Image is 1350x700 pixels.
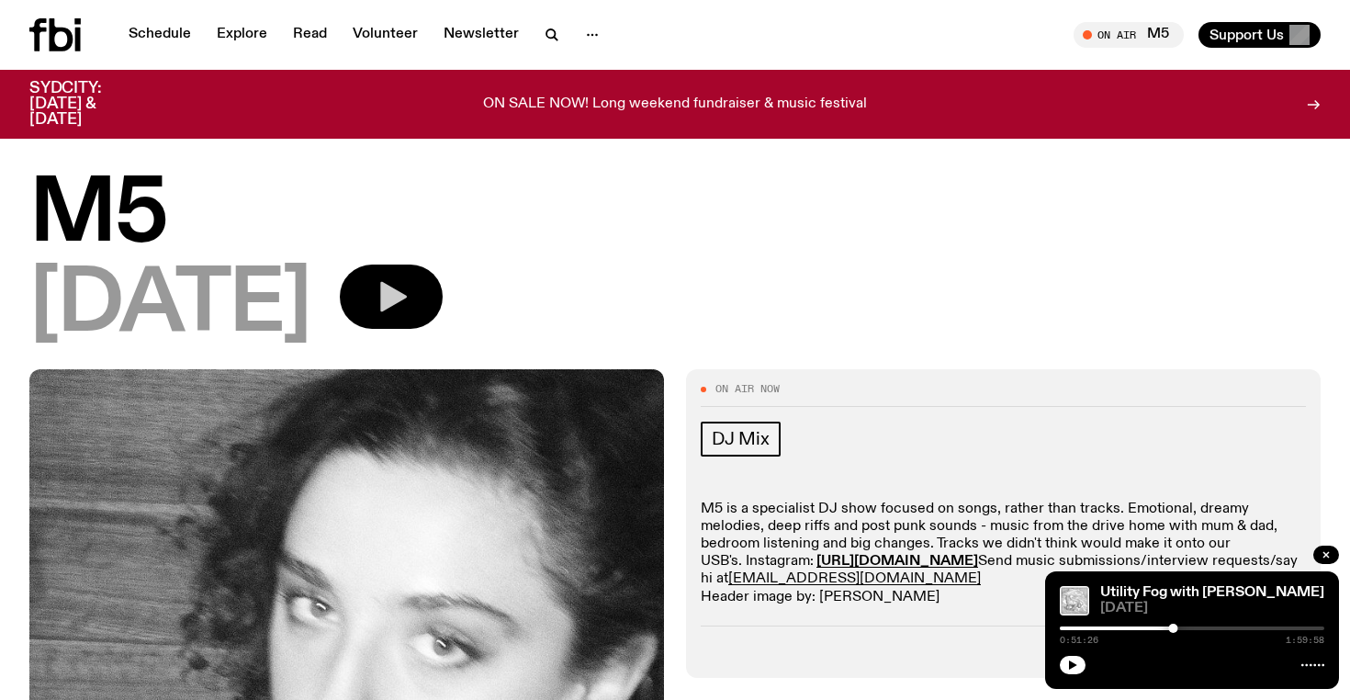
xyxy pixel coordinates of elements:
img: Cover for Kansai Bruises by Valentina Magaletti & YPY [1060,586,1089,615]
a: [EMAIL_ADDRESS][DOMAIN_NAME] [728,571,981,586]
a: Explore [206,22,278,48]
p: M5 is a specialist DJ show focused on songs, rather than tracks. Emotional, dreamy melodies, deep... [701,501,1306,606]
button: On AirM5 [1074,22,1184,48]
a: Schedule [118,22,202,48]
a: Newsletter [433,22,530,48]
a: Read [282,22,338,48]
span: 1:59:58 [1286,636,1324,645]
h3: SYDCITY: [DATE] & [DATE] [29,81,147,128]
span: 0:51:26 [1060,636,1098,645]
span: [DATE] [1100,602,1324,615]
span: DJ Mix [712,429,770,449]
a: [URL][DOMAIN_NAME] [816,554,978,569]
h1: M5 [29,175,1321,257]
span: On Air Now [715,384,780,394]
a: Volunteer [342,22,429,48]
span: [DATE] [29,265,310,347]
span: Support Us [1209,27,1284,43]
a: DJ Mix [701,422,781,457]
button: Support Us [1198,22,1321,48]
a: Utility Fog with [PERSON_NAME] [1100,585,1324,600]
p: ON SALE NOW! Long weekend fundraiser & music festival [483,96,867,113]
